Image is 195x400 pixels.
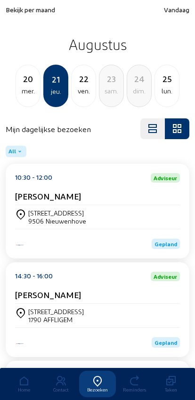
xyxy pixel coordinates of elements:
div: 25 [155,72,179,85]
div: [STREET_ADDRESS] [28,308,84,316]
div: 20 [16,72,40,85]
div: sam. [99,85,123,97]
div: 1790 AFFLIGEM [28,316,84,324]
div: 14:30 - 16:00 [15,272,53,281]
div: 23 [99,72,123,85]
div: 22 [72,72,96,85]
div: mer. [16,85,40,97]
span: Bekijk per maand [6,6,55,14]
a: Bezoeken [79,371,116,397]
div: dim. [127,85,151,97]
div: 9506 Nieuwenhove [28,217,86,225]
span: Gepland [154,241,177,247]
span: Adviseur [154,175,177,181]
a: Home [6,371,42,397]
div: Bezoeken [79,387,116,392]
img: Iso Protect [15,342,24,345]
a: Reminders [116,371,153,397]
span: All [8,148,16,155]
div: [STREET_ADDRESS] [28,209,86,217]
a: Contact [42,371,79,397]
div: 10:30 - 12:00 [15,173,52,183]
h2: Augustus [6,33,189,56]
div: ven. [72,85,96,97]
div: Reminders [116,387,153,392]
div: lun. [155,85,179,97]
div: 21 [44,73,67,86]
div: Contact [42,387,79,392]
span: Vandaag [164,6,189,14]
div: Taken [153,387,189,392]
a: Taken [153,371,189,397]
cam-card-title: [PERSON_NAME] [15,290,81,300]
span: Adviseur [154,274,177,279]
div: Home [6,387,42,392]
cam-card-title: [PERSON_NAME] [15,191,81,201]
h4: Mijn dagelijkse bezoeken [6,125,91,133]
div: 24 [127,72,151,85]
div: jeu. [44,86,67,97]
span: Gepland [154,339,177,346]
img: Iso Protect [15,244,24,246]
